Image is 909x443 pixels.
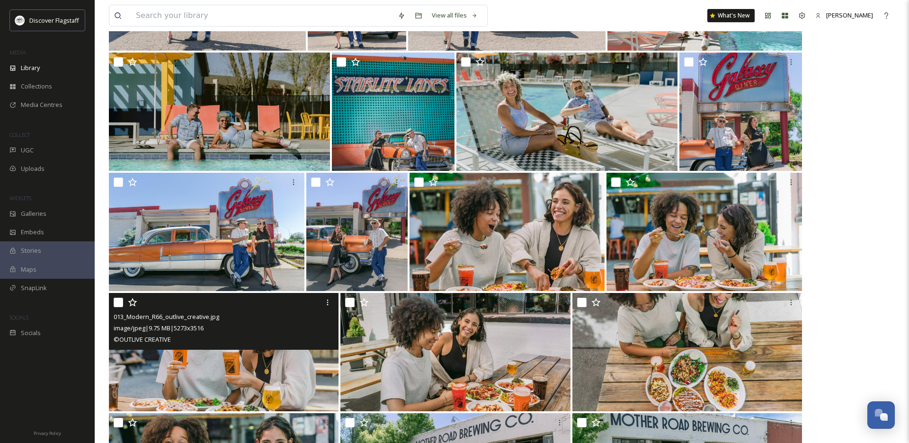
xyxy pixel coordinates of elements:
img: 015_Modern_R66_outlive_creative.jpg [410,173,605,291]
span: Maps [21,265,36,274]
a: [PERSON_NAME] [811,6,878,25]
img: 096_80's_R66_@_outlive_creative.jpg [456,53,677,171]
span: Privacy Policy [34,430,61,436]
span: Galleries [21,209,46,218]
img: 012_Modern_R66_outlive_creative.jpg [340,293,570,411]
a: Privacy Policy [34,427,61,438]
span: COLLECT [9,131,30,138]
a: What's New [707,9,755,22]
img: 0034_50's_Era_by_outlive_creative.jpg [306,173,408,291]
span: Collections [21,82,52,91]
img: Untitled%20design%20(1).png [15,16,25,25]
span: Media Centres [21,100,62,109]
span: image/jpeg | 9.75 MB | 5273 x 3516 [114,324,204,332]
button: Open Chat [867,401,895,429]
span: SnapLink [21,284,47,292]
span: SOCIALS [9,314,28,321]
img: 0112_50's_Era_by_outlive_creative.jpg [332,53,454,171]
span: UGC [21,146,34,155]
img: 0046_50's_Era_by_outlive_creative.jpg [109,173,304,291]
a: View all files [427,6,482,25]
span: Discover Flagstaff [29,16,79,25]
img: 011_Modern_R66_outlive_creative.jpg [572,293,802,411]
span: MEDIA [9,49,26,56]
img: 113_80's_R66_@_outlive_creative.jpg [109,53,330,171]
img: 013_Modern_R66_outlive_creative.jpg [109,293,339,411]
span: [PERSON_NAME] [826,11,873,19]
input: Search your library [131,5,393,26]
span: Embeds [21,228,44,237]
span: 013_Modern_R66_outlive_creative.jpg [114,312,219,321]
img: 014_Modern_R66_outlive_creative.jpg [606,173,802,291]
span: Library [21,63,40,72]
img: 0064_50's_Era_by_outlive_creative.jpg [679,53,802,171]
span: Uploads [21,164,45,173]
span: Stories [21,246,41,255]
span: Socials [21,328,41,337]
span: WIDGETS [9,195,31,202]
span: © OUTLIVE CREATIVE [114,335,171,344]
